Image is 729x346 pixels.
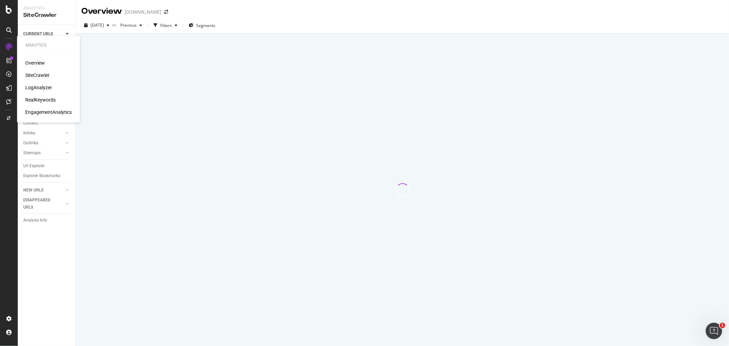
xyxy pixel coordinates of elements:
[23,187,64,194] a: NEW URLS
[196,23,215,28] span: Segments
[23,30,64,38] a: CURRENT URLS
[23,30,53,38] div: CURRENT URLS
[25,72,50,79] a: SiteCrawler
[23,5,70,11] div: Analytics
[91,22,104,28] span: 2025 Sep. 21st
[23,172,71,179] a: Explorer Bookmarks
[23,217,71,224] a: Analysis Info
[23,120,71,127] a: Content
[118,22,137,28] span: Previous
[23,172,60,179] div: Explorer Bookmarks
[23,187,43,194] div: NEW URLS
[164,10,168,14] div: arrow-right-arrow-left
[23,217,47,224] div: Analysis Info
[23,11,70,19] div: SiteCrawler
[706,323,722,339] iframe: Intercom live chat
[720,323,725,328] span: 1
[151,20,180,31] button: Filters
[81,5,122,17] div: Overview
[25,97,56,104] a: RealKeywords
[23,139,38,147] div: Outlinks
[118,20,145,31] button: Previous
[23,139,64,147] a: Outlinks
[186,20,218,31] button: Segments
[160,23,172,28] div: Filters
[25,109,72,116] a: EngagementAnalytics
[25,42,72,48] div: Analytics
[23,149,64,157] a: Sitemaps
[81,20,112,31] button: [DATE]
[23,130,64,137] a: Inlinks
[23,197,58,211] div: DISAPPEARED URLS
[125,9,161,15] div: [DOMAIN_NAME]
[23,197,64,211] a: DISAPPEARED URLS
[23,149,41,157] div: Sitemaps
[23,162,71,170] a: Url Explorer
[112,22,118,28] span: vs
[23,120,38,127] div: Content
[23,130,35,137] div: Inlinks
[25,60,45,67] a: Overview
[23,162,44,170] div: Url Explorer
[25,84,52,91] a: LogAnalyzer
